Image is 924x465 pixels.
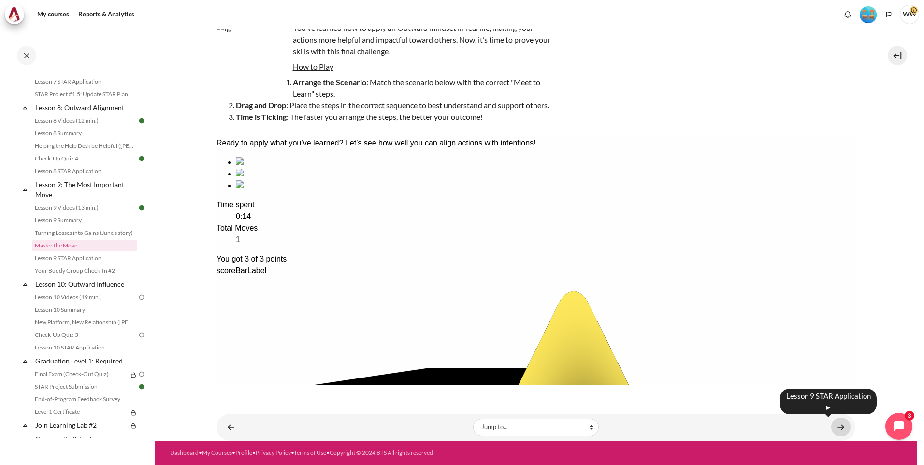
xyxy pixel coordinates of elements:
[217,22,555,57] p: You’ve learned how to apply an Outward mindset in real life, making your actions more helpful and...
[881,7,896,22] button: Languages
[32,240,137,251] a: Master the Move
[293,62,333,71] u: How to Play
[32,88,137,100] a: STAR Project #1.5: Update STAR Plan
[75,5,138,24] a: Reports & Analytics
[221,418,241,436] a: ◄ Turning Losses into Gains (June's story)
[860,5,877,23] div: Level #4
[900,5,919,24] span: WW
[32,252,137,264] a: Lesson 9 STAR Application
[32,291,137,303] a: Lesson 10 Videos (19 min.)
[137,331,146,339] img: To do
[236,112,287,121] strong: Time is Ticking
[202,449,232,456] a: My Courses
[32,265,137,276] a: Your Buddy Group Check-In #2
[20,185,30,194] span: Collapse
[236,100,555,111] li: : Place the steps in the correct sequence to best understand and support others.
[34,419,128,432] a: Join Learning Lab #2
[34,101,137,114] a: Lesson 8: Outward Alignment
[32,406,128,418] a: Level 1 Certificate
[32,393,137,405] a: End-of-Program Feedback Survey
[137,293,146,302] img: To do
[32,342,137,353] a: Lesson 10 STAR Application
[236,111,555,123] li: : The faster you arrange the steps, the better your outcome!
[860,6,877,23] img: Level #4
[32,165,137,177] a: Lesson 8 STAR Application
[32,153,137,164] a: Check-Up Quiz 4
[137,382,146,391] img: Done
[32,128,137,139] a: Lesson 8 Summary
[20,421,30,430] span: Collapse
[780,389,877,414] div: Lesson 9 STAR Application ►
[8,7,21,22] img: Architeck
[34,277,137,291] a: Lesson 10: Outward Influence
[330,449,433,456] a: Copyright © 2024 BTS All rights reserved
[32,115,137,127] a: Lesson 8 Videos (12 min.)
[294,449,326,456] a: Terms of Use
[235,449,252,456] a: Profile
[5,5,29,24] a: Architeck Architeck
[32,317,137,328] a: New Platform, New Relationship ([PERSON_NAME]'s Story)
[170,449,577,457] div: • • • • •
[20,279,30,289] span: Collapse
[32,381,137,392] a: STAR Project Submission
[137,154,146,163] img: Done
[32,368,128,380] a: Final Exam (Check-Out Quiz)
[32,215,137,226] a: Lesson 9 Summary
[20,435,30,444] span: Collapse
[170,449,199,456] a: Dashboard
[137,116,146,125] img: Done
[137,203,146,212] img: Done
[217,137,855,385] iframe: Master the Move
[20,356,30,366] span: Collapse
[32,304,137,316] a: Lesson 10 Summary
[32,227,137,239] a: Turning Losses into Gains (June's story)
[34,354,137,367] a: Graduation Level 1: Required
[236,101,286,110] strong: Drag and Drop
[20,103,30,113] span: Collapse
[32,140,137,152] a: Helping the Help Desk be Helpful ([PERSON_NAME]'s Story)
[236,76,555,100] li: : Match the scenario below with the correct "Meet to Learn" steps.
[900,5,919,24] a: User menu
[34,433,137,446] a: Community & Tools
[32,202,137,214] a: Lesson 9 Videos (13 min.)
[856,5,881,23] a: Level #4
[32,329,137,341] a: Check-Up Quiz 5
[34,5,72,24] a: My courses
[137,370,146,378] img: To do
[840,7,855,22] div: Show notification window with no new notifications
[32,76,137,87] a: Lesson 7 STAR Application
[34,178,137,201] a: Lesson 9: The Most Important Move
[217,22,289,95] img: fg
[256,449,291,456] a: Privacy Policy
[293,77,366,87] strong: Arrange the Scenario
